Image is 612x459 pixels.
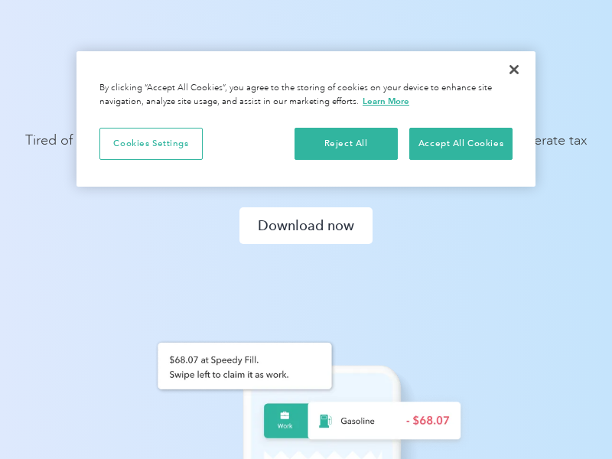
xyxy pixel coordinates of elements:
a: Download now [239,207,373,244]
button: Reject All [295,128,398,160]
div: Cookie banner [76,51,535,187]
div: By clicking “Accept All Cookies”, you agree to the storing of cookies on your device to enhance s... [99,82,513,109]
a: More information about your privacy, opens in a new tab [363,96,409,106]
button: Cookies Settings [99,128,203,160]
h1: Business expense tracker [23,86,589,116]
button: Accept All Cookies [409,128,513,160]
button: Close [497,53,531,86]
div: Privacy [76,51,535,187]
p: Tired of messy spreadsheets? Automatically track expenses, scan receipts, and generate tax compli... [23,131,589,168]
